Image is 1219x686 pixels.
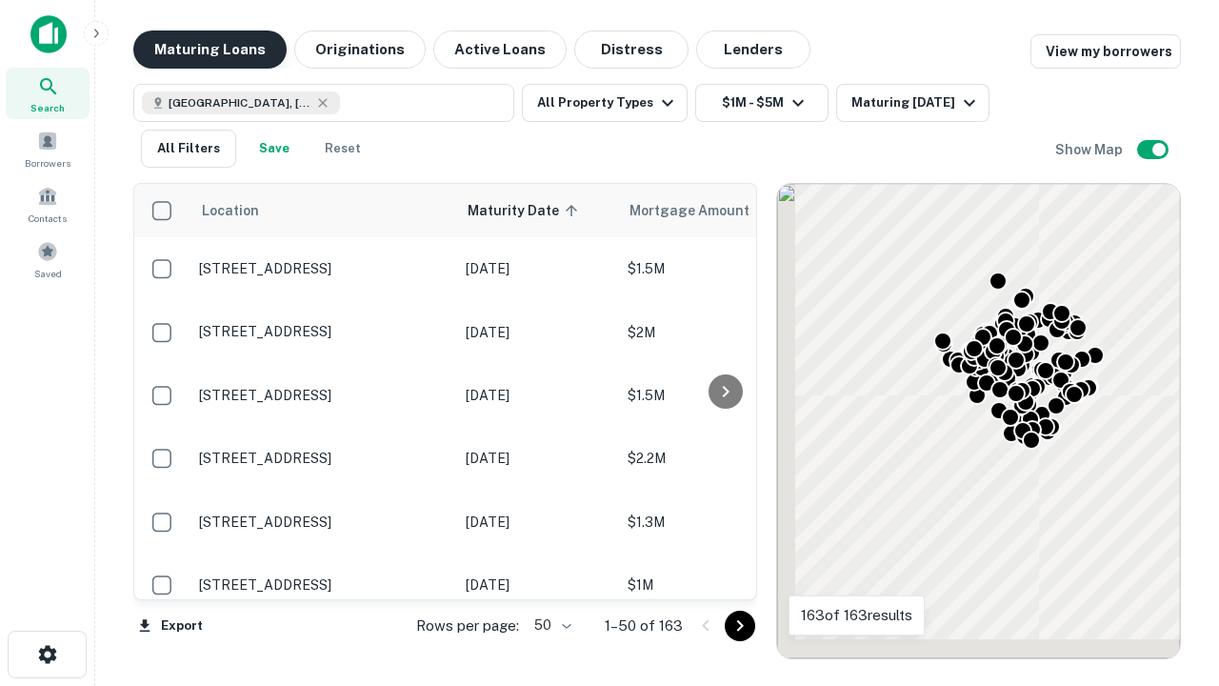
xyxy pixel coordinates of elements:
button: Distress [574,30,689,69]
p: $2M [628,322,818,343]
a: Borrowers [6,123,90,174]
span: [GEOGRAPHIC_DATA], [GEOGRAPHIC_DATA], [GEOGRAPHIC_DATA] [169,94,311,111]
p: [STREET_ADDRESS] [199,387,447,404]
p: 163 of 163 results [801,604,912,627]
a: Saved [6,233,90,285]
img: capitalize-icon.png [30,15,67,53]
div: 50 [527,612,574,639]
p: [STREET_ADDRESS] [199,323,447,340]
button: Active Loans [433,30,567,69]
button: Maturing Loans [133,30,287,69]
p: $1.3M [628,512,818,533]
iframe: Chat Widget [1124,534,1219,625]
p: [STREET_ADDRESS] [199,260,447,277]
p: $1.5M [628,385,818,406]
p: [DATE] [466,258,609,279]
button: Reset [312,130,373,168]
span: Contacts [29,211,67,226]
button: Originations [294,30,426,69]
p: [STREET_ADDRESS] [199,576,447,594]
p: Rows per page: [416,615,519,637]
span: Saved [34,266,62,281]
p: $2.2M [628,448,818,469]
div: Maturing [DATE] [851,91,981,114]
p: [DATE] [466,385,609,406]
button: Go to next page [725,611,755,641]
button: All Filters [141,130,236,168]
p: [STREET_ADDRESS] [199,450,447,467]
p: [STREET_ADDRESS] [199,514,447,531]
button: Lenders [696,30,810,69]
a: Contacts [6,178,90,230]
p: $1M [628,575,818,595]
th: Mortgage Amount [618,184,828,237]
button: Export [133,612,208,640]
h6: Show Map [1055,139,1126,160]
a: Search [6,68,90,119]
span: Mortgage Amount [629,199,774,222]
p: [DATE] [466,448,609,469]
button: [GEOGRAPHIC_DATA], [GEOGRAPHIC_DATA], [GEOGRAPHIC_DATA] [133,84,514,122]
p: [DATE] [466,512,609,533]
span: Location [201,199,259,222]
p: [DATE] [466,575,609,595]
span: Maturity Date [468,199,584,222]
a: View my borrowers [1030,34,1181,69]
th: Maturity Date [456,184,618,237]
p: 1–50 of 163 [605,615,683,637]
button: Save your search to get updates of matches that match your search criteria. [244,130,305,168]
button: Maturing [DATE] [836,84,989,122]
button: All Property Types [522,84,688,122]
p: $1.5M [628,258,818,279]
button: $1M - $5M [695,84,829,122]
th: Location [190,184,456,237]
span: Search [30,100,65,115]
div: 0 0 [777,184,1180,658]
p: [DATE] [466,322,609,343]
span: Borrowers [25,155,70,171]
